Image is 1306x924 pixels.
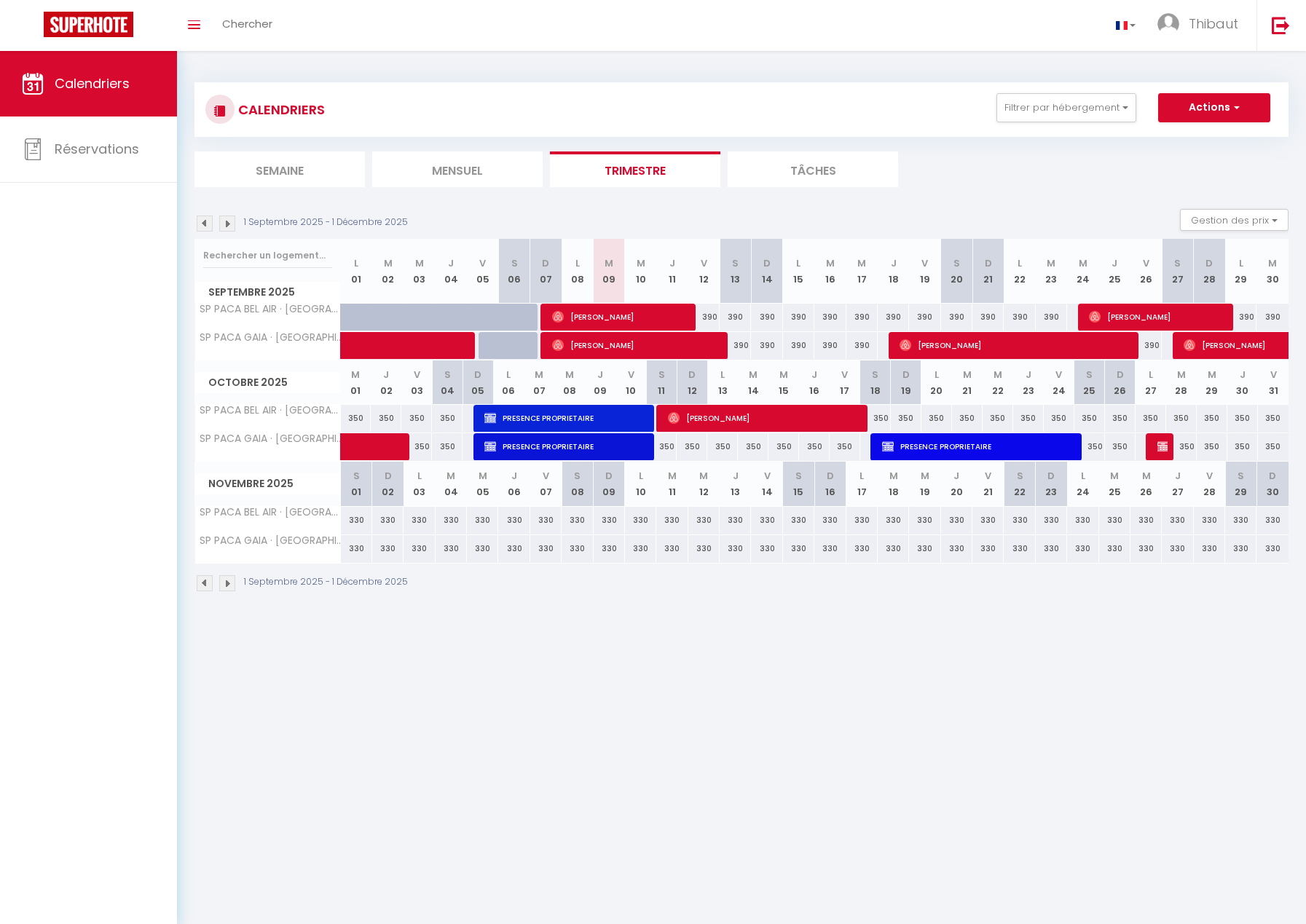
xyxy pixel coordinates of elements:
th: 11 [656,462,688,506]
abbr: J [448,256,454,270]
abbr: D [1047,469,1055,483]
div: 330 [530,507,562,534]
abbr: M [1142,469,1151,483]
span: PRESENCE PROPRIETAIRE [1157,433,1168,460]
span: [PERSON_NAME] [668,404,866,432]
span: Octobre 2025 [195,372,340,393]
div: 390 [878,304,909,331]
div: 390 [941,304,972,331]
abbr: L [859,469,864,483]
span: Réservations [55,140,139,158]
abbr: S [953,256,960,270]
div: 390 [846,332,878,359]
div: 350 [952,405,983,432]
div: 330 [1130,507,1162,534]
abbr: M [415,256,424,270]
span: [PERSON_NAME] [552,303,688,331]
th: 08 [554,360,585,405]
th: 01 [341,360,371,405]
th: 12 [688,239,720,304]
th: 26 [1130,462,1162,506]
span: Calendriers [55,74,130,92]
abbr: M [668,469,677,483]
div: 390 [1256,304,1289,331]
abbr: V [921,256,928,270]
abbr: D [985,256,992,270]
th: 04 [432,360,463,405]
div: 390 [846,304,878,331]
th: 23 [1036,462,1067,506]
th: 25 [1099,239,1130,304]
th: 11 [656,239,688,304]
th: 09 [594,462,625,506]
div: 350 [830,433,860,460]
div: 330 [498,507,530,534]
div: 330 [1036,507,1067,534]
div: 350 [738,433,768,460]
th: 21 [972,462,1004,506]
span: PRESENCE PROPRIETAIRE [484,433,651,460]
div: 330 [688,507,720,534]
abbr: D [763,256,771,270]
li: Mensuel [372,151,543,187]
th: 24 [1044,360,1074,405]
div: 390 [814,332,846,359]
abbr: M [1268,256,1277,270]
th: 29 [1197,360,1227,405]
abbr: M [479,469,487,483]
div: 390 [688,304,720,331]
div: 330 [1067,507,1098,534]
th: 16 [799,360,830,405]
div: 390 [1130,332,1162,359]
div: 330 [404,507,435,534]
abbr: L [1081,469,1085,483]
div: 390 [909,304,940,331]
abbr: V [479,256,486,270]
abbr: V [543,469,549,483]
div: 350 [432,433,463,460]
th: 12 [688,462,720,506]
th: 18 [878,462,909,506]
th: 10 [615,360,646,405]
th: 16 [814,462,846,506]
div: 330 [341,507,372,534]
p: 1 Septembre 2025 - 1 Décembre 2025 [244,216,408,229]
abbr: S [1174,256,1181,270]
abbr: M [699,469,708,483]
th: 30 [1256,239,1289,304]
abbr: J [811,368,817,382]
th: 04 [436,239,467,304]
div: 330 [594,507,625,534]
th: 19 [909,239,940,304]
abbr: J [1175,469,1181,483]
th: 06 [498,239,530,304]
abbr: D [1117,368,1124,382]
div: 350 [1227,405,1258,432]
th: 11 [646,360,677,405]
span: [PERSON_NAME] [1089,303,1224,331]
abbr: L [354,256,358,270]
abbr: S [511,256,518,270]
div: 330 [1194,507,1225,534]
div: 350 [1197,405,1227,432]
abbr: M [994,368,1002,382]
th: 20 [921,360,952,405]
div: 350 [1105,405,1136,432]
th: 03 [404,462,435,506]
div: 390 [751,332,782,359]
abbr: M [963,368,972,382]
div: 330 [562,507,593,534]
abbr: V [701,256,707,270]
span: [PERSON_NAME] [900,331,1129,359]
th: 03 [401,360,432,405]
abbr: M [779,368,788,382]
div: 390 [720,332,751,359]
div: 330 [878,507,909,534]
span: Novembre 2025 [195,473,340,494]
abbr: S [574,469,581,483]
div: 390 [1225,304,1256,331]
abbr: L [639,469,643,483]
abbr: S [658,368,665,382]
div: 350 [1136,405,1166,432]
abbr: D [542,256,549,270]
